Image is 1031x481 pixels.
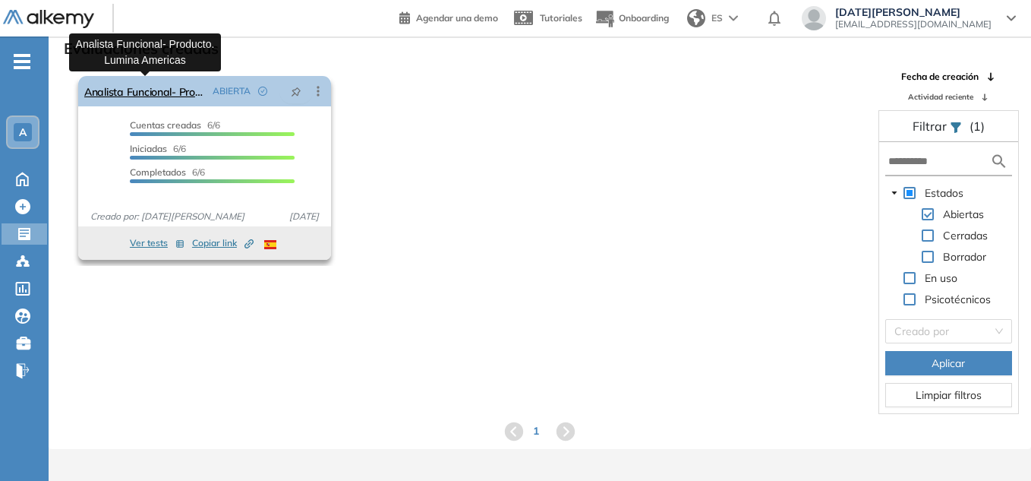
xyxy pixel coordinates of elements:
[940,205,987,223] span: Abiertas
[130,166,205,178] span: 6/6
[925,271,957,285] span: En uso
[69,33,221,71] div: Analista Funcional- Producto. Lumina Americas
[687,9,705,27] img: world
[943,250,986,264] span: Borrador
[925,293,991,306] span: Psicotécnicos
[940,226,991,245] span: Cerradas
[908,91,973,103] span: Actividad reciente
[932,355,965,372] span: Aplicar
[533,423,539,439] span: 1
[84,210,251,223] span: Creado por: [DATE][PERSON_NAME]
[192,234,254,252] button: Copiar link
[990,152,1008,171] img: search icon
[130,143,186,154] span: 6/6
[130,119,201,131] span: Cuentas creadas
[970,117,985,135] span: (1)
[925,186,963,200] span: Estados
[835,6,992,18] span: [DATE][PERSON_NAME]
[922,269,960,287] span: En uso
[14,60,30,63] i: -
[901,70,979,84] span: Fecha de creación
[943,207,984,221] span: Abiertas
[619,12,669,24] span: Onboarding
[922,290,994,309] span: Psicotécnicos
[711,11,723,25] span: ES
[885,351,1012,375] button: Aplicar
[943,229,988,242] span: Cerradas
[540,12,582,24] span: Tutoriales
[729,15,738,21] img: arrow
[940,248,989,266] span: Borrador
[913,119,950,134] span: Filtrar
[130,166,186,178] span: Completados
[130,143,167,154] span: Iniciadas
[84,76,207,106] a: Analista Funcional- Producto. Lumina Americas
[258,87,267,96] span: check-circle
[130,234,184,252] button: Ver tests
[19,126,27,138] span: A
[891,189,898,197] span: caret-down
[3,10,94,29] img: Logo
[264,240,276,249] img: ESP
[835,18,992,30] span: [EMAIL_ADDRESS][DOMAIN_NAME]
[213,84,251,98] span: ABIERTA
[916,387,982,403] span: Limpiar filtros
[279,79,313,103] button: pushpin
[130,119,220,131] span: 6/6
[64,40,219,58] h3: Evaluaciones creadas
[283,210,325,223] span: [DATE]
[291,85,301,97] span: pushpin
[192,236,254,250] span: Copiar link
[594,2,669,35] button: Onboarding
[922,184,966,202] span: Estados
[416,12,498,24] span: Agendar una demo
[399,8,498,26] a: Agendar una demo
[885,383,1012,407] button: Limpiar filtros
